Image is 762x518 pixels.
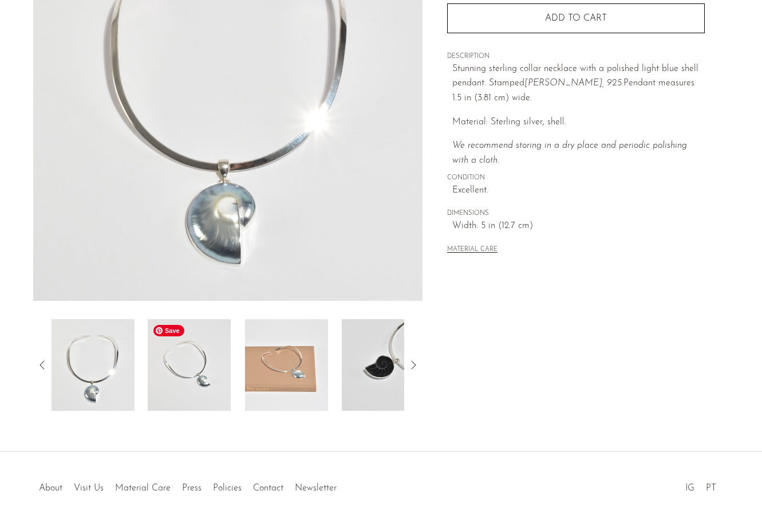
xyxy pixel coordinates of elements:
a: IG [685,484,694,493]
i: We recommend storing in a dry place and periodic polishing with a cloth. [452,141,687,165]
span: DIMENSIONS [447,209,705,219]
p: Stunning sterling collar necklace with a polished light blue shell pendant. Stamped Pendant measu... [452,62,705,106]
button: MATERIAL CARE [447,246,498,254]
span: Save [153,325,184,336]
a: Press [182,484,202,493]
em: [PERSON_NAME], 925. [524,79,623,88]
span: DESCRIPTION [447,52,705,62]
img: Blue Shell Collar Necklace [342,319,425,411]
button: Add to cart [447,3,705,33]
ul: Quick links [33,474,342,496]
ul: Social Medias [680,474,722,496]
span: CONDITION [447,173,705,183]
a: About [39,484,62,493]
img: Blue Shell Collar Necklace [148,319,231,411]
a: Visit Us [74,484,104,493]
p: Material: Sterling silver, shell. [452,115,705,130]
a: Material Care [115,484,171,493]
span: Add to cart [545,14,607,23]
a: PT [706,484,716,493]
span: Width: 5 in (12.7 cm) [452,219,705,234]
img: Blue Shell Collar Necklace [52,319,135,411]
img: Blue Shell Collar Necklace [245,319,328,411]
span: Excellent. [452,183,705,198]
a: Policies [213,484,242,493]
a: Contact [253,484,283,493]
